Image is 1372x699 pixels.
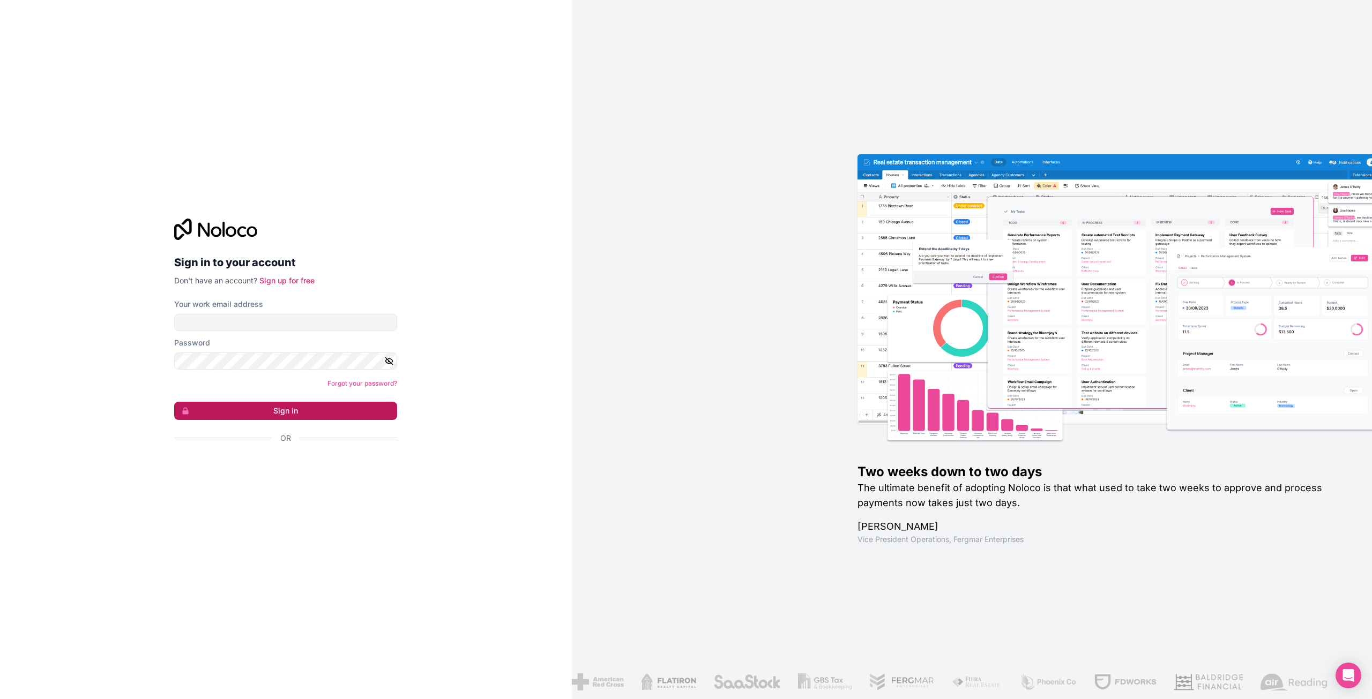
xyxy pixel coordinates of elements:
[1093,673,1155,690] img: /assets/fdworks-Bi04fVtw.png
[1336,663,1361,688] div: Open Intercom Messenger
[174,276,257,285] span: Don't have an account?
[169,455,394,479] iframe: Sign in with Google Button
[571,673,623,690] img: /assets/american-red-cross-BAupjrZR.png
[174,253,397,272] h2: Sign in to your account
[857,519,1338,534] h1: [PERSON_NAME]
[857,463,1338,480] h1: Two weeks down to two days
[174,352,397,370] input: Password
[857,480,1338,510] h2: The ultimate benefit of adopting Noloco is that what used to take two weeks to approve and proces...
[951,673,1001,690] img: /assets/fiera-fwj2N5v4.png
[280,433,291,444] span: Or
[1259,673,1327,690] img: /assets/airreading-FwAmRzSr.png
[1173,673,1242,690] img: /assets/baldridge-DxmPIwAm.png
[327,379,397,387] a: Forgot your password?
[174,299,263,310] label: Your work email address
[868,673,934,690] img: /assets/fergmar-CudnrXN5.png
[174,337,210,348] label: Password
[640,673,696,690] img: /assets/flatiron-C8eUkumj.png
[857,534,1338,545] h1: Vice President Operations , Fergmar Enterprises
[797,673,852,690] img: /assets/gbstax-C-GtDUiK.png
[712,673,780,690] img: /assets/saastock-C6Zbiodz.png
[174,314,397,331] input: Email address
[1018,673,1076,690] img: /assets/phoenix-BREaitsQ.png
[174,402,397,420] button: Sign in
[259,276,315,285] a: Sign up for free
